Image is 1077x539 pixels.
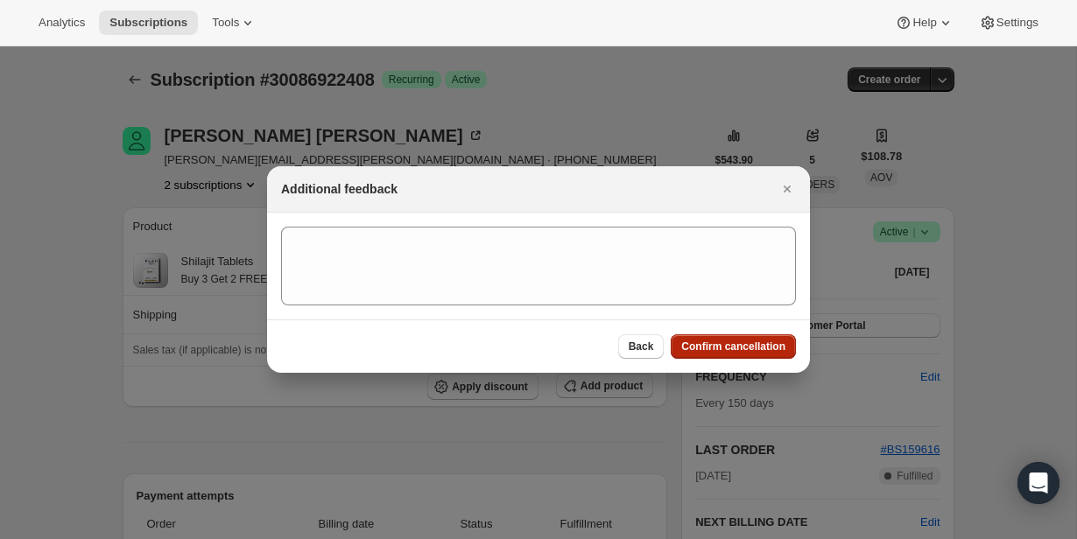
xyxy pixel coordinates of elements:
[28,10,95,35] button: Analytics
[996,16,1038,30] span: Settings
[212,16,239,30] span: Tools
[281,180,398,198] h2: Additional feedback
[671,334,796,359] button: Confirm cancellation
[39,16,85,30] span: Analytics
[99,10,198,35] button: Subscriptions
[775,177,799,201] button: Close
[109,16,187,30] span: Subscriptions
[884,10,964,35] button: Help
[968,10,1049,35] button: Settings
[1017,462,1059,504] div: Open Intercom Messenger
[201,10,267,35] button: Tools
[629,339,654,353] span: Back
[681,339,785,353] span: Confirm cancellation
[618,334,665,359] button: Back
[912,16,936,30] span: Help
